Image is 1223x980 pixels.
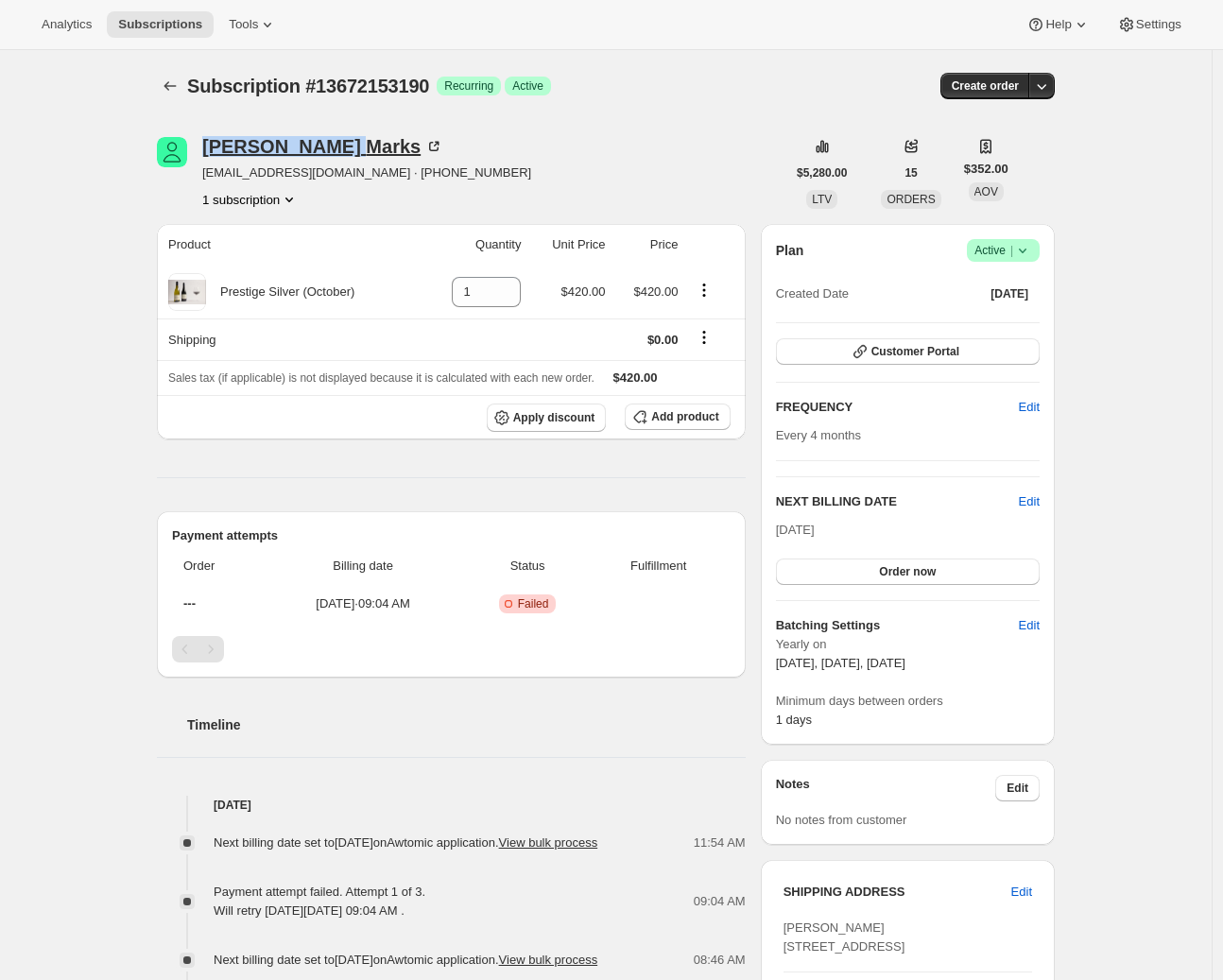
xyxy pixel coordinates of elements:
th: Price [611,224,684,266]
span: Next billing date set to [DATE] on Awtomic application . [214,835,597,850]
button: Settings [1106,11,1193,38]
button: Subscriptions [107,11,214,38]
span: Lawrence Marks [157,137,187,167]
th: Quantity [422,224,527,266]
span: [DATE] [990,286,1028,301]
span: Recurring [444,78,493,94]
th: Shipping [157,318,422,360]
button: Subscriptions [157,73,183,99]
button: Customer Portal [776,338,1040,365]
span: Yearly on [776,635,1040,654]
span: Edit [1019,398,1040,417]
span: Analytics [42,17,92,32]
button: Tools [217,11,288,38]
span: $5,280.00 [797,165,847,181]
span: 08:46 AM [694,951,746,970]
span: [DATE] [776,523,815,537]
div: Prestige Silver (October) [206,283,354,301]
span: Edit [1011,883,1032,902]
span: Apply discount [513,410,595,425]
span: Edit [1019,616,1040,635]
span: Help [1045,17,1071,32]
th: Unit Price [526,224,611,266]
button: Add product [625,404,730,430]
span: Add product [651,409,718,424]
button: Analytics [30,11,103,38]
button: [DATE] [979,281,1040,307]
span: $352.00 [964,160,1008,179]
h2: Timeline [187,715,746,734]
button: Edit [1008,610,1051,641]
h3: SHIPPING ADDRESS [784,883,1011,902]
button: Edit [1000,877,1043,907]
span: Subscription #13672153190 [187,76,429,96]
h6: Batching Settings [776,616,1019,635]
span: Fulfillment [598,557,719,576]
span: $420.00 [613,370,658,385]
span: Customer Portal [871,344,959,359]
th: Order [172,545,264,587]
h3: Notes [776,775,996,801]
span: Failed [518,596,549,611]
nav: Pagination [172,636,731,662]
span: Order now [879,564,936,579]
span: Active [512,78,543,94]
h2: Payment attempts [172,526,731,545]
span: 09:04 AM [694,892,746,911]
button: View bulk process [499,953,598,967]
span: $420.00 [561,284,606,299]
h2: Plan [776,241,804,260]
th: Product [157,224,422,266]
button: Edit [1019,492,1040,511]
span: Minimum days between orders [776,692,1040,711]
span: $0.00 [647,333,679,347]
div: Payment attempt failed. Attempt 1 of 3. Will retry [DATE][DATE] 09:04 AM . [214,883,425,920]
span: $420.00 [633,284,678,299]
span: [DATE], [DATE], [DATE] [776,656,905,670]
span: Create order [952,78,1019,94]
span: AOV [974,185,998,198]
button: Order now [776,559,1040,585]
span: Sales tax (if applicable) is not displayed because it is calculated with each new order. [168,371,594,385]
span: LTV [812,193,832,206]
button: Edit [1008,392,1051,422]
span: 15 [904,165,917,181]
span: Every 4 months [776,428,861,442]
div: [PERSON_NAME] Marks [202,137,443,156]
h4: [DATE] [157,796,746,815]
h2: FREQUENCY [776,398,1019,417]
span: 1 days [776,713,812,727]
button: 15 [893,160,928,186]
span: Edit [1007,781,1028,796]
button: Create order [940,73,1030,99]
span: ORDERS [887,193,935,206]
span: Settings [1136,17,1181,32]
button: View bulk process [499,835,598,850]
h2: NEXT BILLING DATE [776,492,1019,511]
span: | [1010,243,1013,258]
span: Billing date [269,557,457,576]
button: Apply discount [487,404,607,432]
button: Edit [995,775,1040,801]
button: Product actions [202,190,299,209]
span: No notes from customer [776,813,907,827]
button: Shipping actions [689,327,719,348]
span: Status [468,557,586,576]
span: Subscriptions [118,17,202,32]
span: [DATE] · 09:04 AM [269,594,457,613]
span: Active [974,241,1032,260]
span: 11:54 AM [694,834,746,852]
button: $5,280.00 [785,160,858,186]
span: [EMAIL_ADDRESS][DOMAIN_NAME] · [PHONE_NUMBER] [202,163,531,182]
button: Product actions [689,280,719,301]
span: Created Date [776,284,849,303]
span: [PERSON_NAME] [STREET_ADDRESS] [784,920,905,954]
span: Tools [229,17,258,32]
span: --- [183,596,196,610]
button: Help [1015,11,1101,38]
span: Next billing date set to [DATE] on Awtomic application . [214,953,597,967]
